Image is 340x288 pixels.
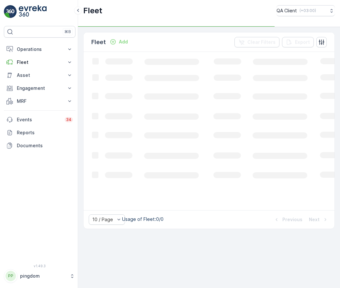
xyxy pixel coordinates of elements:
[66,117,72,122] p: 34
[282,216,302,223] p: Previous
[295,39,310,45] p: Export
[4,139,75,152] a: Documents
[247,39,276,45] p: Clear Filters
[17,46,62,53] p: Operations
[4,82,75,95] button: Engagement
[6,271,16,281] div: PP
[4,69,75,82] button: Asset
[119,39,128,45] p: Add
[4,5,17,18] img: logo
[4,126,75,139] a: Reports
[4,269,75,283] button: PPpingdom
[17,142,73,149] p: Documents
[17,129,73,136] p: Reports
[17,116,61,123] p: Events
[17,98,62,104] p: MRF
[122,216,164,222] p: Usage of Fleet : 0/0
[234,37,279,47] button: Clear Filters
[83,6,102,16] p: Fleet
[64,29,71,34] p: ⌘B
[277,7,297,14] p: QA Client
[4,264,75,268] span: v 1.49.3
[17,85,62,91] p: Engagement
[4,113,75,126] a: Events34
[4,43,75,56] button: Operations
[4,95,75,108] button: MRF
[282,37,314,47] button: Export
[19,5,47,18] img: logo_light-DOdMpM7g.png
[17,72,62,78] p: Asset
[309,216,320,223] p: Next
[308,216,329,223] button: Next
[17,59,62,66] p: Fleet
[20,273,66,279] p: pingdom
[277,5,335,16] button: QA Client(+03:00)
[107,38,130,46] button: Add
[300,8,316,13] p: ( +03:00 )
[91,38,106,47] p: Fleet
[273,216,303,223] button: Previous
[4,56,75,69] button: Fleet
